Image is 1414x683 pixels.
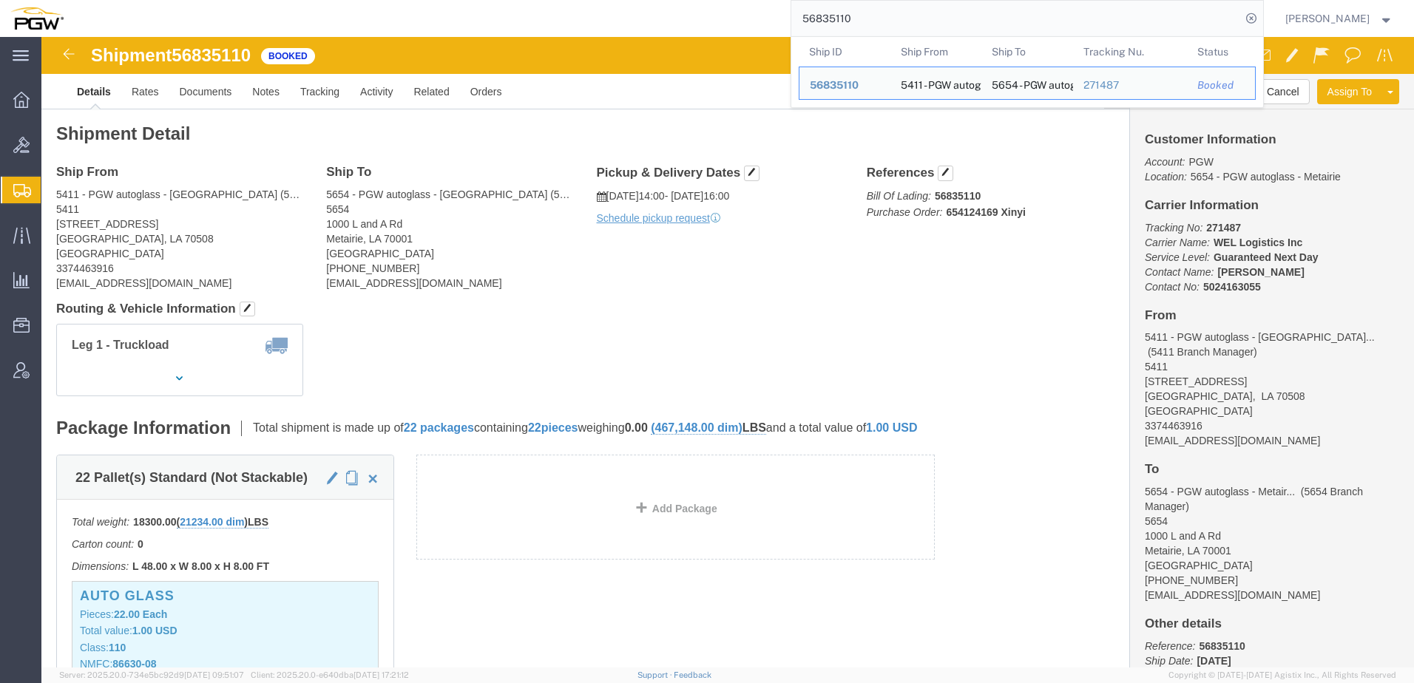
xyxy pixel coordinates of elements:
div: 5411 - PGW autoglass - Lafayette [900,67,971,99]
a: Feedback [674,670,711,679]
iframe: FS Legacy Container [41,37,1414,667]
a: Support [637,670,674,679]
th: Tracking Nu. [1072,37,1187,67]
th: Status [1187,37,1256,67]
th: Ship ID [799,37,890,67]
img: logo [10,7,64,30]
th: Ship From [890,37,981,67]
div: Booked [1197,78,1245,93]
span: Client: 2025.20.0-e640dba [251,670,409,679]
span: 56835110 [810,79,859,91]
div: 5654 - PGW autoglass - Metairie [992,67,1063,99]
div: 56835110 [810,78,880,93]
th: Ship To [981,37,1073,67]
span: Server: 2025.20.0-734e5bc92d9 [59,670,244,679]
span: [DATE] 09:51:07 [184,670,244,679]
span: [DATE] 17:21:12 [353,670,409,679]
table: Search Results [799,37,1263,107]
input: Search for shipment number, reference number [791,1,1241,36]
span: Amber Hickey [1285,10,1370,27]
span: Copyright © [DATE]-[DATE] Agistix Inc., All Rights Reserved [1168,669,1396,682]
div: 271487 [1083,78,1177,93]
button: [PERSON_NAME] [1285,10,1394,27]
